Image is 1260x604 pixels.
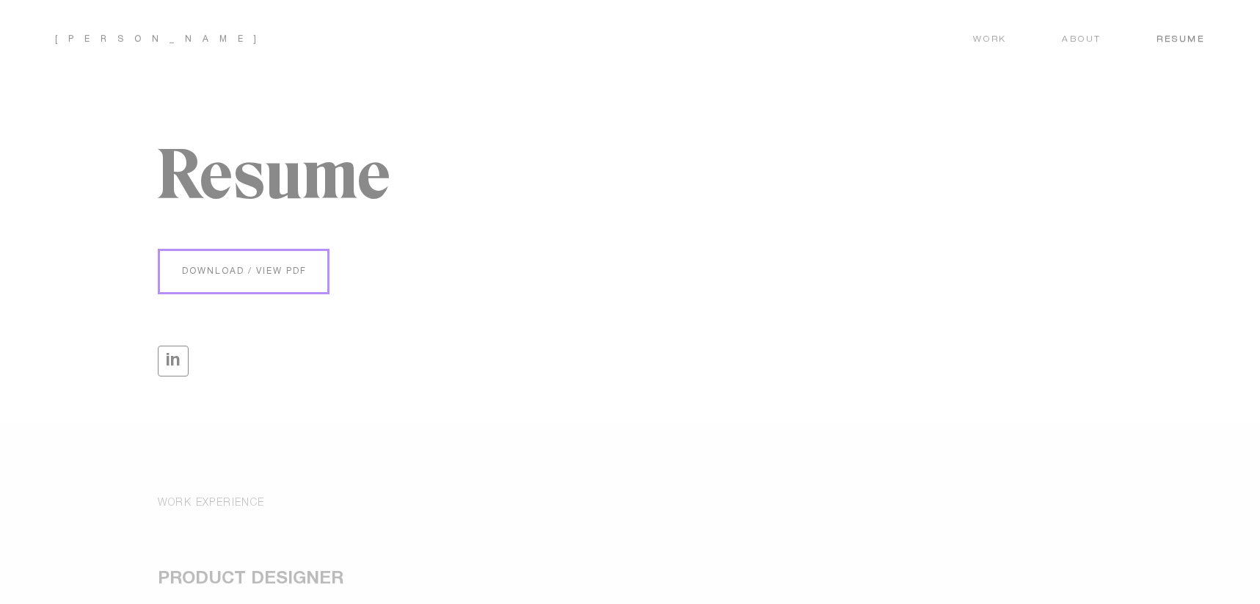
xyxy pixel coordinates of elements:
[1062,35,1101,48] span: About
[1129,32,1205,45] a: Resume
[973,32,1035,45] a: Work
[159,346,189,376] a: in
[55,35,267,44] a: [PERSON_NAME]
[158,498,265,508] span: WORK EXPERIENCE
[158,571,343,587] span: PRODUCT DESIGNER
[1157,35,1205,48] span: Resume
[156,132,390,217] span: Resume
[973,35,1007,48] span: Work
[1035,32,1129,45] a: About
[160,251,329,292] a: DOWNLOAD / VIEW PDF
